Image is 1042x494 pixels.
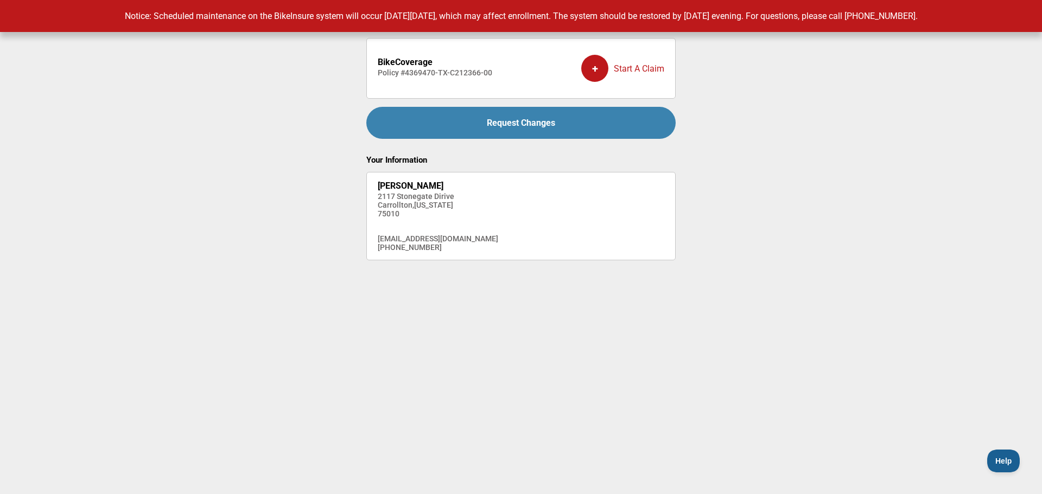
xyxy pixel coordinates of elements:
[378,201,498,209] h4: Carrollton , [US_STATE]
[581,55,608,82] div: +
[378,68,492,77] h4: Policy # 4369470-TX-C212366-00
[366,155,676,165] h2: Your Information
[378,243,498,252] h4: [PHONE_NUMBER]
[378,209,498,218] h4: 75010
[378,57,433,67] strong: BikeCoverage
[366,107,676,139] a: Request Changes
[581,47,664,90] div: Start A Claim
[378,181,443,191] strong: [PERSON_NAME]
[378,234,498,243] h4: [EMAIL_ADDRESS][DOMAIN_NAME]
[581,47,664,90] a: +Start A Claim
[378,192,498,201] h4: 2117 Stonegate Dirive
[987,450,1020,472] iframe: Toggle Customer Support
